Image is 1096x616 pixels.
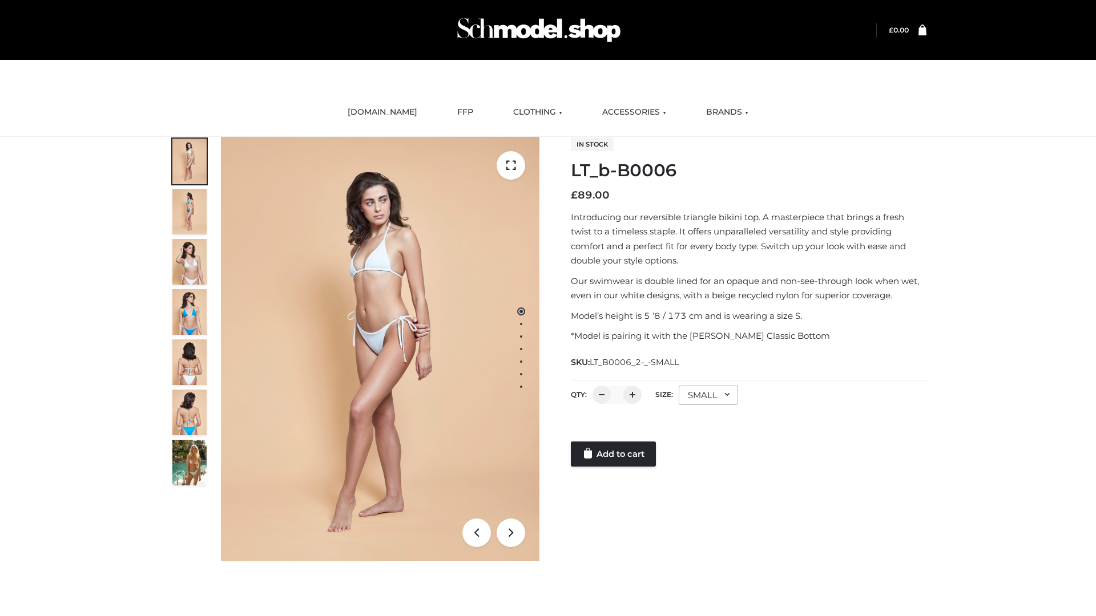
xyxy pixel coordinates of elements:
[571,355,680,369] span: SKU:
[571,189,610,201] bdi: 89.00
[505,100,571,125] a: CLOTHING
[172,440,207,485] img: Arieltop_CloudNine_AzureSky2.jpg
[594,100,675,125] a: ACCESSORIES
[339,100,426,125] a: [DOMAIN_NAME]
[590,357,679,367] span: LT_B0006_2-_-SMALL
[571,309,926,323] p: Model’s height is 5 ‘8 / 173 cm and is wearing a size S.
[172,139,207,184] img: ArielClassicBikiniTop_CloudNine_AzureSky_OW114ECO_1-scaled.jpg
[571,189,578,201] span: £
[889,26,909,34] bdi: 0.00
[679,386,738,405] div: SMALL
[221,137,539,561] img: ArielClassicBikiniTop_CloudNine_AzureSky_OW114ECO_1
[571,274,926,303] p: Our swimwear is double lined for an opaque and non-see-through look when wet, even in our white d...
[889,26,909,34] a: £0.00
[453,7,624,52] img: Schmodel Admin 964
[571,160,926,181] h1: LT_b-B0006
[172,289,207,335] img: ArielClassicBikiniTop_CloudNine_AzureSky_OW114ECO_4-scaled.jpg
[655,390,673,399] label: Size:
[172,339,207,385] img: ArielClassicBikiniTop_CloudNine_AzureSky_OW114ECO_7-scaled.jpg
[571,137,614,151] span: In stock
[172,189,207,234] img: ArielClassicBikiniTop_CloudNine_AzureSky_OW114ECO_2-scaled.jpg
[571,329,926,343] p: *Model is pairing it with the [PERSON_NAME] Classic Bottom
[889,26,893,34] span: £
[172,390,207,435] img: ArielClassicBikiniTop_CloudNine_AzureSky_OW114ECO_8-scaled.jpg
[698,100,757,125] a: BRANDS
[571,390,587,399] label: QTY:
[172,239,207,285] img: ArielClassicBikiniTop_CloudNine_AzureSky_OW114ECO_3-scaled.jpg
[571,210,926,268] p: Introducing our reversible triangle bikini top. A masterpiece that brings a fresh twist to a time...
[449,100,482,125] a: FFP
[571,441,656,467] a: Add to cart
